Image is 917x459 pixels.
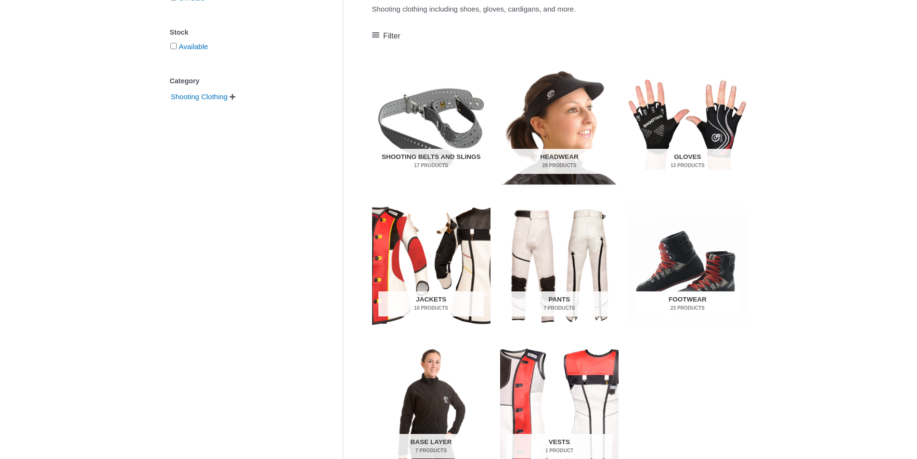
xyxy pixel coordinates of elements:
h2: Headwear [506,149,612,174]
a: Visit product category Shooting Belts and Slings [372,61,491,185]
h2: Gloves [635,149,740,174]
p: Shooting clothing including shoes, gloves, cardigans, and more. [372,2,747,16]
a: Visit product category Gloves [628,61,747,185]
a: Filter [372,29,400,43]
mark: 1 Product [506,447,612,454]
h2: Jackets [378,291,484,316]
span: Shooting Clothing [170,89,229,105]
h2: Shooting Belts and Slings [378,149,484,174]
mark: 17 Products [378,162,484,169]
mark: 28 Products [506,162,612,169]
img: Shooting Belts and Slings [372,61,491,185]
a: Shooting Clothing [170,92,229,100]
h2: Base Layer [378,434,484,459]
mark: 7 Products [506,304,612,312]
h2: Footwear [635,291,740,316]
h2: Pants [506,291,612,316]
input: Available [170,43,177,49]
img: Jackets [372,204,491,328]
mark: 10 Products [378,304,484,312]
a: Visit product category Footwear [628,204,747,328]
img: Gloves [628,61,747,185]
mark: 7 Products [378,447,484,454]
mark: 23 Products [635,304,740,312]
div: Stock [170,26,314,39]
img: Pants [500,204,619,328]
span:  [230,93,235,100]
a: Available [179,42,208,51]
img: Footwear [628,204,747,328]
h2: Vests [506,434,612,459]
a: Visit product category Headwear [500,61,619,185]
a: Visit product category Jackets [372,204,491,328]
a: Visit product category Pants [500,204,619,328]
span: Filter [383,29,400,43]
mark: 13 Products [635,162,740,169]
img: Headwear [500,61,619,185]
div: Category [170,74,314,88]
